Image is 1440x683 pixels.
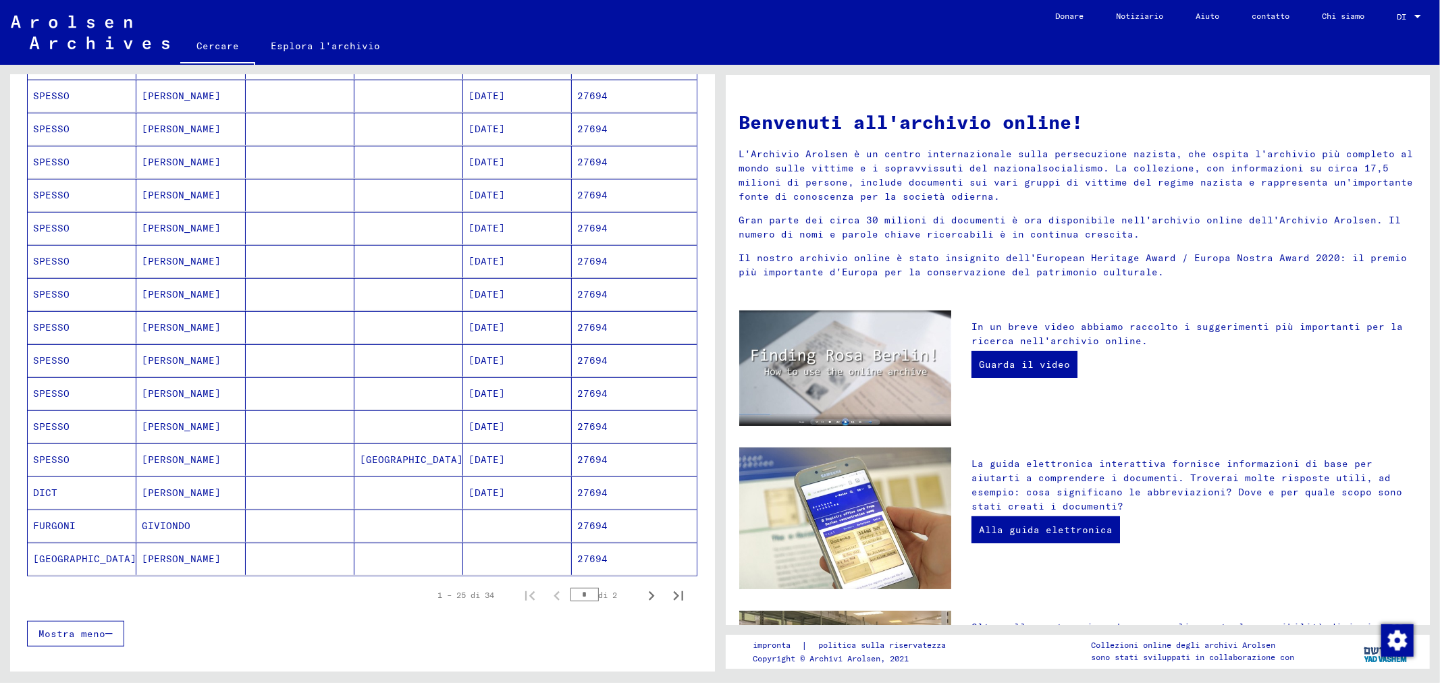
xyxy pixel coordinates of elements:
button: Prima pagina [516,582,543,609]
font: 27694 [577,90,608,102]
font: 27694 [577,553,608,565]
font: [PERSON_NAME] [142,288,221,300]
div: Modifica consenso [1381,624,1413,656]
button: Pagina successiva [638,582,665,609]
font: GIVIONDO [142,520,190,532]
font: SPESSO [33,189,70,201]
font: Aiuto [1196,11,1219,21]
img: video.jpg [739,310,951,426]
font: FURGONI [33,520,76,532]
button: Pagina precedente [543,582,570,609]
font: 27694 [577,387,608,400]
img: eguide.jpg [739,447,951,589]
a: impronta [753,638,801,653]
font: Il nostro archivio online è stato insignito dell'European Heritage Award / Europa Nostra Award 20... [739,252,1408,278]
font: [PERSON_NAME] [142,487,221,499]
font: Alla guida elettronica [979,524,1113,536]
font: [PERSON_NAME] [142,387,221,400]
font: [PERSON_NAME] [142,90,221,102]
button: Ultima pagina [665,582,692,609]
font: 27694 [577,222,608,234]
font: impronta [753,640,791,650]
img: Arolsen_neg.svg [11,16,169,49]
img: yv_logo.png [1361,634,1412,668]
font: [PERSON_NAME] [142,354,221,366]
font: La guida elettronica interattiva fornisce informazioni di base per aiutarti a comprendere i docum... [971,458,1402,512]
font: SPESSO [33,288,70,300]
font: di 2 [599,590,618,600]
font: 27694 [577,156,608,168]
font: [DATE] [469,321,505,333]
font: Chi siamo [1322,11,1364,21]
font: L'Archivio Arolsen è un centro internazionale sulla persecuzione nazista, che ospita l'archivio p... [739,148,1414,202]
font: Notiziario [1116,11,1163,21]
font: 27694 [577,189,608,201]
font: [PERSON_NAME] [142,454,221,466]
font: [PERSON_NAME] [142,553,221,565]
font: 27694 [577,354,608,366]
font: [DATE] [469,189,505,201]
font: 27694 [577,123,608,135]
font: [DATE] [469,454,505,466]
font: Esplora l'archivio [271,40,381,52]
font: 27694 [577,321,608,333]
font: 1 – 25 di 34 [438,590,495,600]
font: SPESSO [33,454,70,466]
a: Alla guida elettronica [971,516,1120,543]
font: SPESSO [33,354,70,366]
font: Donare [1055,11,1084,21]
font: [DATE] [469,222,505,234]
font: Copyright © Archivi Arolsen, 2021 [753,653,909,663]
font: SPESSO [33,90,70,102]
font: [DATE] [469,123,505,135]
a: politica sulla riservatezza [807,638,962,653]
font: [DATE] [469,354,505,366]
font: [DATE] [469,255,505,267]
font: [PERSON_NAME] [142,321,221,333]
font: [DATE] [469,90,505,102]
font: [PERSON_NAME] [142,420,221,433]
font: 27694 [577,487,608,499]
font: politica sulla riservatezza [818,640,946,650]
font: DICT [33,487,57,499]
font: [PERSON_NAME] [142,255,221,267]
a: Guarda il video [971,351,1077,378]
font: SPESSO [33,156,70,168]
font: [DATE] [469,387,505,400]
font: Cercare [196,40,239,52]
font: In un breve video abbiamo raccolto i suggerimenti più importanti per la ricerca nell'archivio onl... [971,321,1403,347]
font: SPESSO [33,321,70,333]
font: contatto [1252,11,1289,21]
font: Guarda il video [979,358,1070,371]
font: sono stati sviluppati in collaborazione con [1091,652,1294,662]
font: [DATE] [469,156,505,168]
font: Mostra meno [38,628,105,640]
font: 27694 [577,255,608,267]
font: [GEOGRAPHIC_DATA] [33,553,136,565]
font: [DATE] [469,420,505,433]
font: [DATE] [469,288,505,300]
font: 27694 [577,288,608,300]
font: SPESSO [33,255,70,267]
font: 27694 [577,420,608,433]
font: SPESSO [33,420,70,433]
font: Benvenuti all'archivio online! [739,110,1084,134]
font: [GEOGRAPHIC_DATA] [360,454,463,466]
img: Modifica consenso [1381,624,1414,657]
font: 27694 [577,520,608,532]
a: Cercare [180,30,255,65]
font: [PERSON_NAME] [142,222,221,234]
font: [PERSON_NAME] [142,123,221,135]
font: Oltre alle vostre ricerche personali, avete la possibilità di inviare una richiesta all'Archivio ... [971,621,1415,676]
font: [PERSON_NAME] [142,189,221,201]
font: Gran parte dei circa 30 milioni di documenti è ora disponibile nell'archivio online dell'Archivio... [739,214,1402,240]
font: 27694 [577,454,608,466]
font: DI [1397,11,1406,22]
font: Collezioni online degli archivi Arolsen [1091,640,1275,650]
font: SPESSO [33,222,70,234]
font: | [801,639,807,651]
a: Esplora l'archivio [255,30,397,62]
font: [DATE] [469,487,505,499]
button: Mostra meno [27,621,124,647]
font: SPESSO [33,387,70,400]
